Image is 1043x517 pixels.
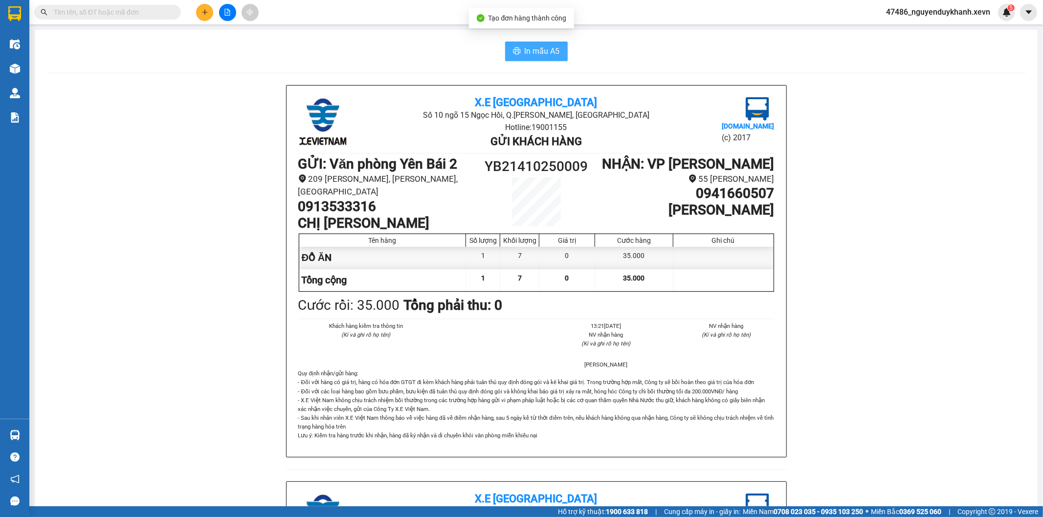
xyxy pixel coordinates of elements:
span: Tổng cộng [302,274,347,286]
i: (Kí và ghi rõ họ tên) [581,340,630,347]
span: file-add [224,9,231,16]
div: 7 [500,247,539,269]
div: Giá trị [542,237,592,244]
b: Gửi khách hàng [490,135,582,148]
strong: 0369 525 060 [899,508,941,516]
span: In mẫu A5 [525,45,560,57]
span: copyright [989,508,996,515]
li: NV nhận hàng [678,322,775,330]
div: Khối lượng [503,237,536,244]
b: GỬI : Văn phòng Yên Bái 2 [12,71,172,87]
h1: 0941660507 [596,185,774,202]
b: [DOMAIN_NAME] [722,122,774,130]
li: Số 10 ngõ 15 Ngọc Hồi, Q.[PERSON_NAME], [GEOGRAPHIC_DATA] [377,109,695,121]
span: message [10,496,20,506]
button: caret-down [1020,4,1037,21]
span: caret-down [1024,8,1033,17]
span: check-circle [477,14,485,22]
span: | [949,506,950,517]
i: (Kí và ghi rõ họ tên) [702,331,751,338]
div: Ghi chú [676,237,771,244]
li: Hotline: 19001155 [377,121,695,133]
span: environment [298,174,307,183]
span: 1 [481,274,485,282]
button: printerIn mẫu A5 [505,42,568,61]
p: - Đối với hàng có giá trị, hàng có hóa đơn GTGT đi kèm khách hàng phải tuân thủ quy định đóng gói... [298,378,775,439]
li: 209 [PERSON_NAME], [PERSON_NAME], [GEOGRAPHIC_DATA] [298,172,477,198]
img: solution-icon [10,112,20,123]
span: 5 [1009,4,1013,11]
span: 47486_nguyenduykhanh.xevn [878,6,998,18]
h1: CHỊ [PERSON_NAME] [298,215,477,232]
img: logo.jpg [12,12,61,61]
span: Cung cấp máy in - giấy in: [664,506,740,517]
img: logo.jpg [746,97,769,121]
span: plus [201,9,208,16]
b: GỬI : Văn phòng Yên Bái 2 [298,156,458,172]
div: Cước hàng [598,237,670,244]
div: Tên hàng [302,237,464,244]
span: notification [10,474,20,484]
h1: YB21410250009 [477,156,596,177]
li: 55 [PERSON_NAME] [596,172,774,186]
button: plus [196,4,213,21]
div: ĐỒ ĂN [299,247,466,269]
span: 7 [518,274,522,282]
b: NHẬN : VP [PERSON_NAME] [602,156,775,172]
strong: 0708 023 035 - 0935 103 250 [774,508,863,516]
img: logo-vxr [8,6,21,21]
img: icon-new-feature [1002,8,1011,17]
span: search [41,9,47,16]
span: 0 [565,274,569,282]
li: NV nhận hàng [558,330,655,339]
li: (c) 2017 [722,131,774,144]
div: Số lượng [468,237,497,244]
b: X.E [GEOGRAPHIC_DATA] [475,96,597,108]
li: Số 10 ngõ 15 Ngọc Hồi, Q.[PERSON_NAME], [GEOGRAPHIC_DATA] [91,24,409,36]
div: 1 [466,247,500,269]
img: warehouse-icon [10,39,20,49]
li: Hotline: 19001155 [91,36,409,48]
img: warehouse-icon [10,64,20,74]
span: Miền Nam [743,506,863,517]
img: logo.jpg [746,494,769,517]
span: | [655,506,657,517]
strong: 1900 633 818 [606,508,648,516]
img: warehouse-icon [10,88,20,98]
span: Tạo đơn hàng thành công [488,14,567,22]
b: Tổng phải thu: 0 [404,297,503,313]
div: Quy định nhận/gửi hàng : [298,369,775,440]
div: 0 [539,247,595,269]
span: aim [246,9,253,16]
b: X.E [GEOGRAPHIC_DATA] [475,493,597,505]
li: Khách hàng kiểm tra thông tin [318,322,415,330]
img: warehouse-icon [10,430,20,440]
input: Tìm tên, số ĐT hoặc mã đơn [54,7,169,18]
li: 13:21[DATE] [558,322,655,330]
span: ⚪️ [865,510,868,514]
div: Cước rồi : 35.000 [298,295,400,316]
span: question-circle [10,452,20,462]
span: environment [688,174,697,183]
div: 35.000 [595,247,673,269]
button: aim [242,4,259,21]
li: [PERSON_NAME] [558,360,655,369]
span: Miền Bắc [871,506,941,517]
span: 35.000 [623,274,644,282]
button: file-add [219,4,236,21]
h1: 0913533316 [298,198,477,215]
h1: [PERSON_NAME] [596,202,774,218]
sup: 5 [1008,4,1015,11]
span: printer [513,47,521,56]
span: Hỗ trợ kỹ thuật: [558,506,648,517]
i: (Kí và ghi rõ họ tên) [341,331,390,338]
img: logo.jpg [298,97,347,146]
